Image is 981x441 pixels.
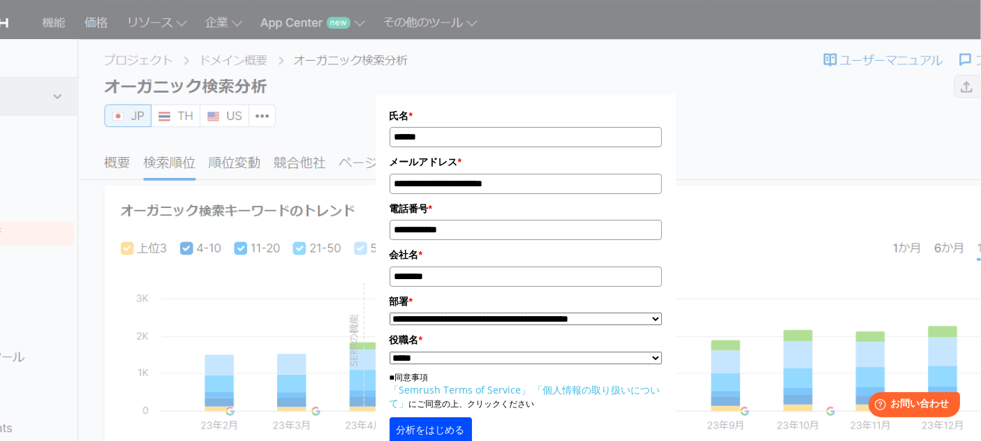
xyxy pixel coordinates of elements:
label: 役職名 [390,332,662,347]
label: 氏名 [390,108,662,124]
label: 部署 [390,294,662,309]
label: メールアドレス [390,154,662,170]
label: 会社名 [390,247,662,262]
p: ■同意事項 にご同意の上、クリックください [390,371,662,410]
a: 「個人情報の取り扱いについて」 [390,383,661,410]
a: 「Semrush Terms of Service」 [390,383,531,396]
iframe: Help widget launcher [857,387,966,426]
label: 電話番号 [390,201,662,216]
